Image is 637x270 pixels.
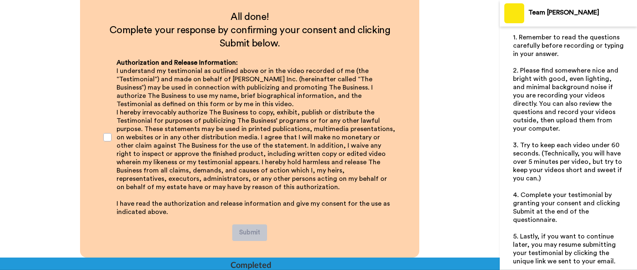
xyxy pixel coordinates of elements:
[109,25,393,49] span: Complete your response by confirming your consent and clicking Submit below.
[117,68,374,107] span: I understand my testimonial as outlined above or in the video recorded of me (the “Testimonial”) ...
[504,3,524,23] img: Profile Image
[513,34,625,57] span: 1. Remember to read the questions carefully before recording or typing in your answer.
[513,142,624,182] span: 3. Try to keep each video under 60 seconds. (Technically, you will have over 5 minutes per video,...
[231,12,269,22] span: All done!
[513,233,618,265] span: 5. Lastly, if you want to continue later, you may resume submitting your testimonial by clicking ...
[232,224,267,241] button: Submit
[513,192,622,223] span: 4. Complete your testimonial by granting your consent and clicking Submit at the end of the quest...
[528,9,637,17] div: Team [PERSON_NAME]
[117,109,397,190] span: I hereby irrevocably authorize The Business to copy, exhibit, publish or distribute the Testimoni...
[513,67,620,132] span: 2. Please find somewhere nice and bright with good, even lighting, and minimal background noise i...
[117,200,391,215] span: I have read the authorization and release information and give my consent for the use as indicate...
[117,59,238,66] span: Authorization and Release Information:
